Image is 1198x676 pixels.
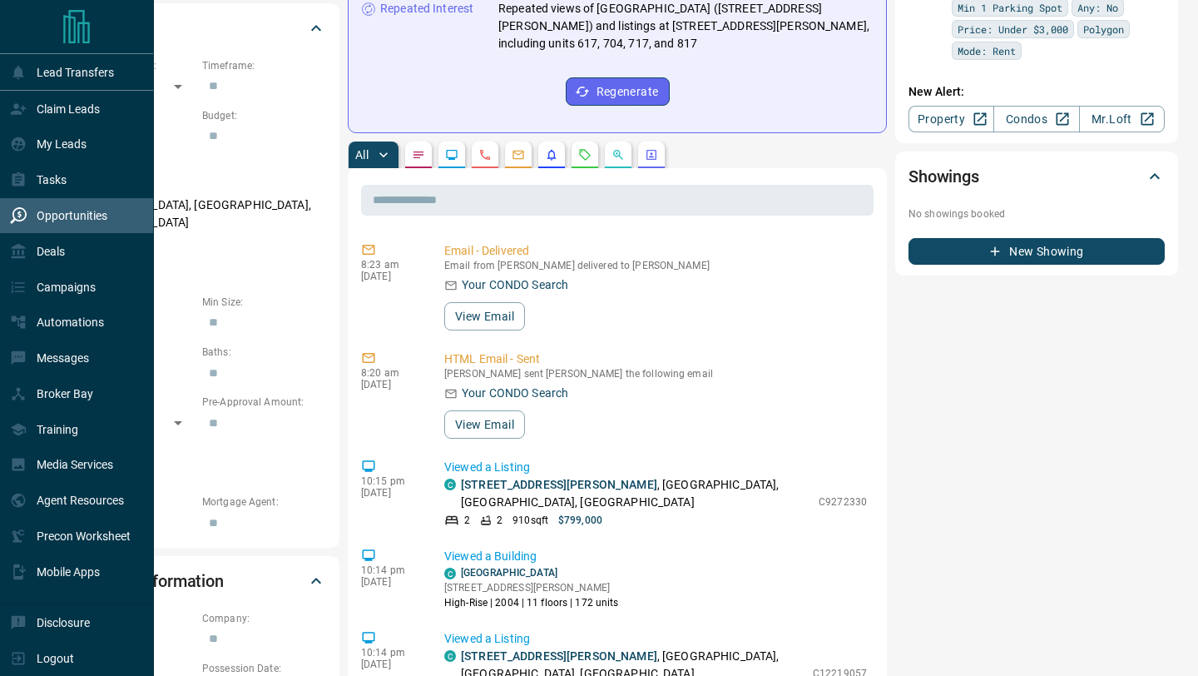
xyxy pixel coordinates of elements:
[444,650,456,662] div: condos.ca
[908,83,1165,101] p: New Alert:
[444,302,525,331] button: View Email
[462,385,568,402] p: Your CONDO Search
[1079,106,1165,132] a: Mr.Loft
[461,567,557,579] a: [GEOGRAPHIC_DATA]
[545,148,558,162] svg: Listing Alerts
[908,106,994,132] a: Property
[361,259,419,271] p: 8:23 am
[70,245,326,260] p: Motivation:
[412,148,425,162] svg: Notes
[444,568,456,579] div: condos.ca
[558,513,602,528] p: $799,000
[462,276,568,294] p: Your CONDO Search
[445,148,458,162] svg: Lead Browsing Activity
[361,271,419,282] p: [DATE]
[202,661,326,676] p: Possession Date:
[958,42,1016,59] span: Mode: Rent
[202,108,326,123] p: Budget:
[361,659,419,670] p: [DATE]
[444,350,867,368] p: HTML Email - Sent
[478,148,492,162] svg: Calls
[70,8,326,48] div: Criteria
[70,445,326,460] p: Credit Score:
[202,295,326,310] p: Min Size:
[444,479,456,490] div: condos.ca
[70,561,326,601] div: Personal Information
[444,459,867,476] p: Viewed a Listing
[361,475,419,487] p: 10:15 pm
[958,21,1068,37] span: Price: Under $3,000
[361,564,419,576] p: 10:14 pm
[444,368,867,380] p: [PERSON_NAME] sent [PERSON_NAME] the following email
[355,149,369,161] p: All
[464,513,470,528] p: 2
[993,106,1079,132] a: Condos
[444,595,619,610] p: High-Rise | 2004 | 11 floors | 172 units
[202,495,326,509] p: Mortgage Agent:
[819,495,867,509] p: C9272330
[908,238,1165,265] button: New Showing
[444,630,867,648] p: Viewed a Listing
[361,379,419,390] p: [DATE]
[202,395,326,410] p: Pre-Approval Amount:
[566,77,670,106] button: Regenerate
[512,148,525,162] svg: Emails
[461,476,810,511] p: , [GEOGRAPHIC_DATA], [GEOGRAPHIC_DATA], [GEOGRAPHIC_DATA]
[361,487,419,499] p: [DATE]
[1083,21,1124,37] span: Polygon
[361,647,419,659] p: 10:14 pm
[645,148,658,162] svg: Agent Actions
[611,148,625,162] svg: Opportunities
[578,148,592,162] svg: Requests
[202,611,326,626] p: Company:
[908,157,1165,196] div: Showings
[444,410,525,439] button: View Email
[361,576,419,588] p: [DATE]
[444,548,867,565] p: Viewed a Building
[908,163,979,190] h2: Showings
[908,206,1165,221] p: No showings booked
[70,191,326,236] p: [GEOGRAPHIC_DATA], [GEOGRAPHIC_DATA], [GEOGRAPHIC_DATA]
[497,513,502,528] p: 2
[361,367,419,379] p: 8:20 am
[461,478,657,491] a: [STREET_ADDRESS][PERSON_NAME]
[444,242,867,260] p: Email - Delivered
[444,260,867,271] p: Email from [PERSON_NAME] delivered to [PERSON_NAME]
[202,345,326,360] p: Baths:
[70,176,326,191] p: Areas Searched:
[461,649,657,663] a: [STREET_ADDRESS][PERSON_NAME]
[202,58,326,73] p: Timeframe:
[444,580,619,595] p: [STREET_ADDRESS][PERSON_NAME]
[512,513,548,528] p: 910 sqft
